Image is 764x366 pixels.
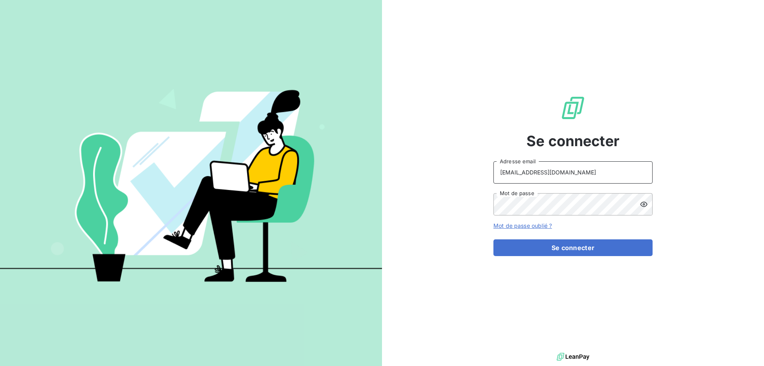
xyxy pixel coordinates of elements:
[493,239,653,256] button: Se connecter
[526,130,620,152] span: Se connecter
[557,351,589,363] img: logo
[493,161,653,184] input: placeholder
[560,95,586,121] img: Logo LeanPay
[493,222,552,229] a: Mot de passe oublié ?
